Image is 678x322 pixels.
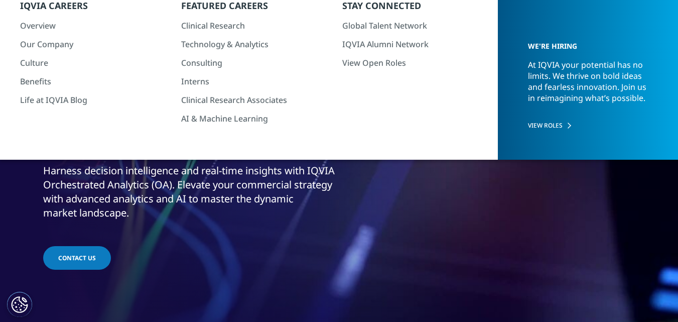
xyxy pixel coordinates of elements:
[20,39,171,50] a: Our Company
[528,24,641,59] h5: WE'RE HIRING
[20,57,171,68] a: Culture
[43,246,111,270] a: CONTACT US
[43,164,337,226] p: Harness decision intelligence and real-time insights with IQVIA Orchestrated Analytics (OA). Elev...
[342,39,493,50] a: IQVIA Alumni Network
[528,121,647,130] a: VIEW ROLES
[58,254,96,262] span: CONTACT US
[342,57,493,68] a: View Open Roles
[181,76,332,87] a: Interns
[20,76,171,87] a: Benefits
[20,20,171,31] a: Overview
[181,113,332,124] a: AI & Machine Learning
[181,57,332,68] a: Consulting
[181,20,332,31] a: Clinical Research
[181,94,332,105] a: Clinical Research Associates
[181,39,332,50] a: Technology & Analytics
[20,94,171,105] a: Life at IQVIA Blog
[342,20,493,31] a: Global Talent Network
[528,59,647,113] p: At IQVIA your potential has no limits. We thrive on bold ideas and fearless innovation. Join us i...
[7,292,32,317] button: Cookies Settings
